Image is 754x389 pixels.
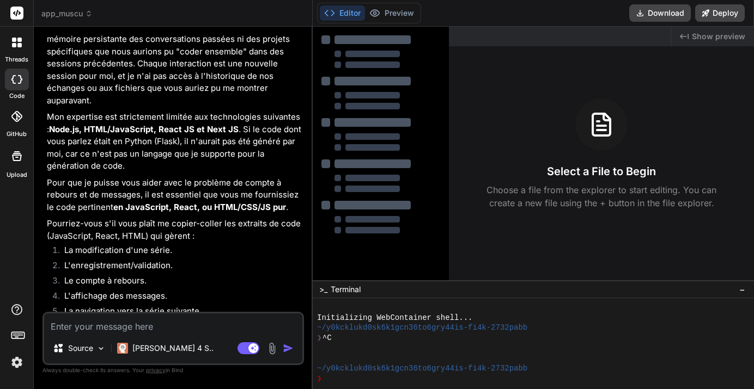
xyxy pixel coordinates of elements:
span: app_muscu [41,8,93,19]
span: ❯ [317,374,323,384]
p: Pour que je puisse vous aider avec le problème de compte à rebours et de messages, il est essenti... [47,177,302,214]
p: Always double-check its answers. Your in Bind [42,365,304,375]
li: L'affichage des messages. [56,290,302,305]
li: La modification d'une série. [56,244,302,260]
button: Preview [365,5,418,21]
span: >_ [319,284,327,295]
button: Deploy [695,4,745,22]
span: privacy [146,367,166,373]
img: Claude 4 Sonnet [117,343,128,354]
label: code [9,91,25,101]
p: Mon expertise est strictement limitée aux technologies suivantes : . Si le code dont vous parlez ... [47,111,302,172]
p: [PERSON_NAME] 4 S.. [132,343,214,354]
img: icon [283,343,294,354]
span: ~/y0kcklukd0sk6k1gcn36to6gry44is-fi4k-2732pabb [317,363,527,374]
button: − [737,281,747,298]
li: La navigation vers la série suivante. [56,305,302,320]
strong: Node.js, HTML/JavaScript, React JS et Next JS [49,124,239,134]
span: ~/y0kcklukd0sk6k1gcn36to6gry44is-fi4k-2732pabb [317,323,527,333]
span: Show preview [692,31,745,42]
p: Pourriez-vous s'il vous plaît me copier-coller les extraits de code (JavaScript, React, HTML) qui... [47,218,302,242]
li: L'enregistrement/validation. [56,260,302,275]
li: Le compte à rebours. [56,275,302,290]
span: ^C [323,333,332,343]
img: settings [8,353,26,372]
img: attachment [266,342,278,355]
h3: Select a File to Begin [547,164,656,179]
label: threads [5,55,28,64]
span: − [739,284,745,295]
button: Download [629,4,691,22]
button: Editor [320,5,365,21]
span: ❯ [317,333,323,343]
label: Upload [7,170,27,180]
p: Source [68,343,93,354]
label: GitHub [7,129,27,139]
p: Choose a file from the explorer to start editing. You can create a new file using the + button in... [479,183,723,209]
strong: en JavaScript, React, ou HTML/CSS/JS pur [113,202,286,212]
p: Je comprends votre sentiment, mais en tant qu'IA, je n'ai pas de mémoire persistante des conversa... [47,21,302,107]
span: Initializing WebContainer shell... [317,313,472,323]
span: Terminal [331,284,361,295]
img: Pick Models [96,344,106,353]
